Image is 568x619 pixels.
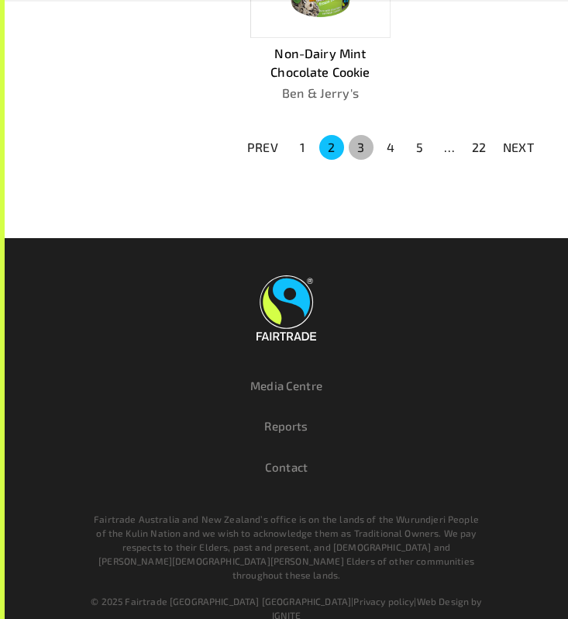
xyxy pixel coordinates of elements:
p: PREV [247,138,278,157]
p: NEXT [503,138,534,157]
button: Go to page 22 [466,135,491,160]
button: Go to page 4 [378,135,403,160]
a: Media Centre [250,379,322,392]
a: Contact [265,460,308,474]
div: … [437,138,462,157]
p: Fairtrade Australia and New Zealand’s office is on the lands of the Wurundjeri People of the Kuli... [89,512,484,582]
button: PREV [238,133,287,161]
p: Non-Dairy Mint Chocolate Cookie [250,44,391,82]
img: Fairtrade Australia New Zealand logo [256,275,316,341]
button: NEXT [494,133,543,161]
a: Privacy policy [353,596,414,607]
a: Reports [264,419,308,433]
span: © 2025 Fairtrade [GEOGRAPHIC_DATA] [GEOGRAPHIC_DATA] [91,596,351,607]
nav: pagination navigation [238,133,543,161]
p: Ben & Jerry's [250,84,391,102]
button: Go to page 5 [408,135,432,160]
button: Go to page 1 [290,135,315,160]
button: page 2 [319,135,344,160]
button: Go to page 3 [349,135,374,160]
